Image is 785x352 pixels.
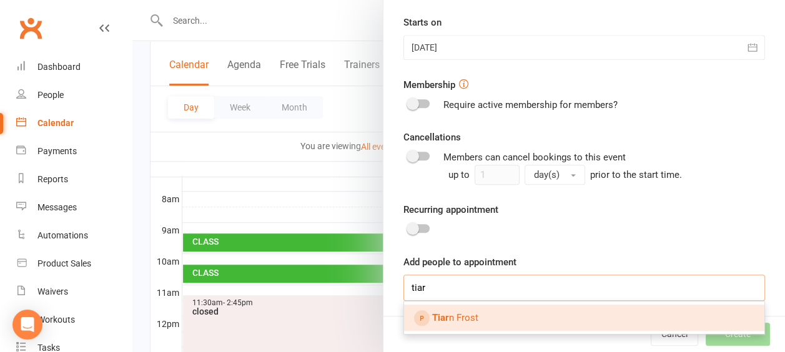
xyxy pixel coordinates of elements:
[37,174,68,184] div: Reports
[16,306,132,334] a: Workouts
[403,255,516,270] label: Add people to appointment
[37,286,68,296] div: Waivers
[590,169,682,180] span: prior to the start time.
[432,312,478,323] span: n Frost
[16,53,132,81] a: Dashboard
[37,62,81,72] div: Dashboard
[37,118,74,128] div: Calendar
[432,312,449,323] strong: Tiar
[16,81,132,109] a: People
[37,315,75,325] div: Workouts
[448,165,585,185] div: up to
[37,146,77,156] div: Payments
[37,90,64,100] div: People
[403,77,455,92] label: Membership
[37,202,77,212] div: Messages
[16,165,132,193] a: Reports
[12,310,42,340] div: Open Intercom Messenger
[16,137,132,165] a: Payments
[16,278,132,306] a: Waivers
[525,165,585,185] button: day(s)
[403,275,765,301] input: Search and members and prospects
[403,130,461,145] label: Cancellations
[16,193,132,222] a: Messages
[534,169,560,180] span: day(s)
[403,15,442,30] label: Starts on
[15,12,46,44] a: Clubworx
[37,230,88,240] div: Automations
[403,202,498,217] label: Recurring appointment
[16,222,132,250] a: Automations
[16,250,132,278] a: Product Sales
[16,109,132,137] a: Calendar
[443,97,618,112] div: Require active membership for members?
[37,258,91,268] div: Product Sales
[443,150,765,185] div: Members can cancel bookings to this event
